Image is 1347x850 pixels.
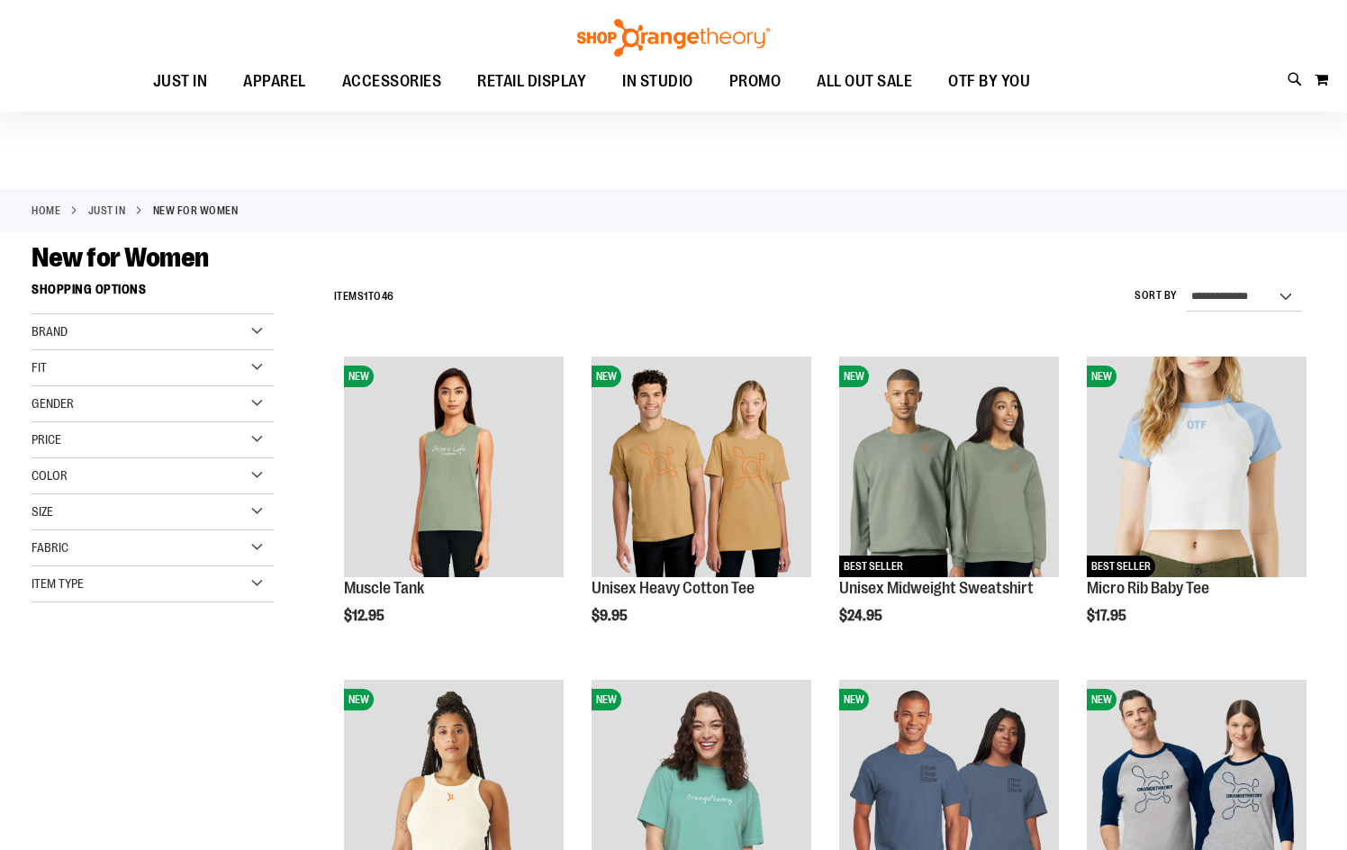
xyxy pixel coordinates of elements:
span: NEW [344,366,374,387]
h2: Items to [334,283,394,311]
a: Unisex Midweight SweatshirtNEWBEST SELLER [839,357,1059,579]
img: Shop Orangetheory [574,19,773,57]
a: Unisex Midweight Sweatshirt [839,579,1034,597]
span: Color [32,468,68,483]
span: OTF BY YOU [948,61,1030,102]
div: product [830,348,1068,670]
div: product [1078,348,1315,670]
a: Micro Rib Baby Tee [1087,579,1209,597]
span: NEW [839,689,869,710]
span: Fit [32,360,47,375]
img: Micro Rib Baby Tee [1087,357,1306,576]
span: NEW [344,689,374,710]
span: NEW [839,366,869,387]
span: ALL OUT SALE [817,61,912,102]
span: 46 [382,290,394,303]
span: Gender [32,396,74,411]
span: $24.95 [839,608,885,624]
span: $9.95 [592,608,630,624]
span: PROMO [729,61,782,102]
span: NEW [1087,689,1116,710]
div: product [583,348,820,670]
span: $17.95 [1087,608,1129,624]
span: $12.95 [344,608,387,624]
span: Price [32,432,61,447]
span: NEW [1087,366,1116,387]
a: JUST IN [88,203,126,219]
span: NEW [592,689,621,710]
span: IN STUDIO [622,61,693,102]
span: Size [32,504,53,519]
a: Muscle Tank [344,579,424,597]
a: Home [32,203,60,219]
span: Fabric [32,540,68,555]
strong: Shopping Options [32,274,274,314]
span: Brand [32,324,68,339]
span: BEST SELLER [839,556,908,577]
span: JUST IN [153,61,208,102]
img: Unisex Heavy Cotton Tee [592,357,811,576]
span: New for Women [32,242,209,273]
div: product [335,348,573,670]
a: Micro Rib Baby TeeNEWBEST SELLER [1087,357,1306,579]
span: BEST SELLER [1087,556,1155,577]
a: Unisex Heavy Cotton Tee [592,579,755,597]
span: NEW [592,366,621,387]
span: APPAREL [243,61,306,102]
span: 1 [364,290,368,303]
a: Unisex Heavy Cotton TeeNEW [592,357,811,579]
a: Muscle TankNEW [344,357,564,579]
span: ACCESSORIES [342,61,442,102]
label: Sort By [1135,288,1178,303]
span: RETAIL DISPLAY [477,61,586,102]
strong: New for Women [153,203,239,219]
span: Item Type [32,576,84,591]
img: Unisex Midweight Sweatshirt [839,357,1059,576]
img: Muscle Tank [344,357,564,576]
